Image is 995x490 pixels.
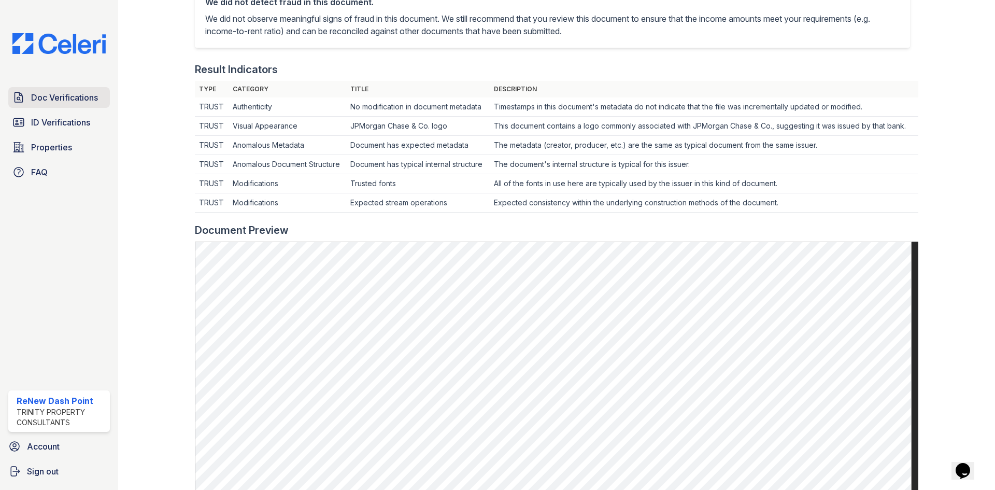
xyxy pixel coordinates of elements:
[346,97,489,117] td: No modification in document metadata
[8,162,110,183] a: FAQ
[346,136,489,155] td: Document has expected metadata
[229,117,346,136] td: Visual Appearance
[195,81,229,97] th: Type
[27,440,60,453] span: Account
[229,97,346,117] td: Authenticity
[4,436,114,457] a: Account
[490,81,918,97] th: Description
[4,33,114,54] img: CE_Logo_Blue-a8612792a0a2168367f1c8372b55b34899dd931a85d93a1a3d3e32e68fde9ad4.png
[8,87,110,108] a: Doc Verifications
[346,81,489,97] th: Title
[490,155,918,174] td: The document's internal structure is typical for this issuer.
[8,137,110,158] a: Properties
[229,136,346,155] td: Anomalous Metadata
[27,465,59,478] span: Sign out
[4,461,114,482] a: Sign out
[31,166,48,178] span: FAQ
[8,112,110,133] a: ID Verifications
[490,117,918,136] td: This document contains a logo commonly associated with JPMorgan Chase & Co., suggesting it was is...
[951,449,985,480] iframe: chat widget
[195,193,229,213] td: TRUST
[31,116,90,129] span: ID Verifications
[195,223,289,237] div: Document Preview
[17,407,106,428] div: Trinity Property Consultants
[490,193,918,213] td: Expected consistency within the underlying construction methods of the document.
[31,141,72,153] span: Properties
[195,117,229,136] td: TRUST
[195,155,229,174] td: TRUST
[17,395,106,407] div: ReNew Dash Point
[31,91,98,104] span: Doc Verifications
[490,97,918,117] td: Timestamps in this document's metadata do not indicate that the file was incrementally updated or...
[346,117,489,136] td: JPMorgan Chase & Co. logo
[195,62,278,77] div: Result Indicators
[195,136,229,155] td: TRUST
[205,12,900,37] p: We did not observe meaningful signs of fraud in this document. We still recommend that you review...
[195,174,229,193] td: TRUST
[346,155,489,174] td: Document has typical internal structure
[229,81,346,97] th: Category
[229,174,346,193] td: Modifications
[346,193,489,213] td: Expected stream operations
[490,174,918,193] td: All of the fonts in use here are typically used by the issuer in this kind of document.
[229,155,346,174] td: Anomalous Document Structure
[346,174,489,193] td: Trusted fonts
[229,193,346,213] td: Modifications
[490,136,918,155] td: The metadata (creator, producer, etc.) are the same as typical document from the same issuer.
[195,97,229,117] td: TRUST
